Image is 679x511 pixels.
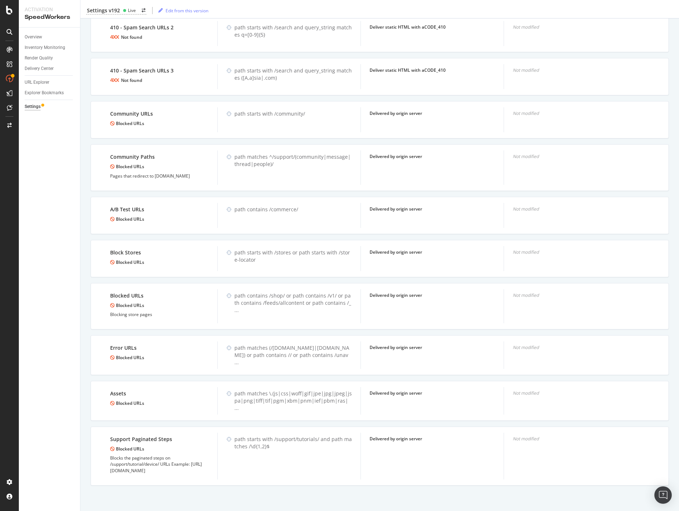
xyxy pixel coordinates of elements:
div: path starts with /search and query_string matches ([A,a]sia|.com) [234,67,352,82]
a: Explorer Bookmarks [25,89,75,97]
div: path contains /shop/ or path contains /v1/ or path contains /feeds/allcontent or path contains /_ [234,292,352,314]
div: Community Paths [110,153,209,161]
div: path matches (/[DOMAIN_NAME]|[DOMAIN_NAME]) or path contains // or path contains /unav [234,344,352,366]
div: 410 - Spam Search URLs 3 [110,67,209,74]
div: Pages that redirect to [DOMAIN_NAME] [110,173,209,179]
div: Delivery Center [25,65,54,72]
div: Delivered by origin server [370,110,495,116]
div: Community URLs [110,110,209,117]
span: ... [234,359,239,366]
div: Not modified [513,249,638,255]
div: Not modified [513,24,638,30]
div: Live [128,7,136,13]
div: Explorer Bookmarks [25,89,64,97]
div: Blocked URLs [110,446,209,452]
div: Blocked URLs [110,259,209,265]
a: Delivery Center [25,65,75,72]
div: arrow-right-arrow-left [142,8,146,13]
div: Delivered by origin server [370,390,495,396]
div: SpeedWorkers [25,13,74,21]
div: path starts with /search and query_string matches q=[0-9]{5} [234,24,352,38]
div: Edit from this version [166,7,208,13]
div: path matches ^/support/(community|message|thread|people)/ [234,153,352,168]
div: Blocked URLs [110,292,209,299]
div: Delivered by origin server [370,249,495,255]
div: Support Paginated Steps [110,436,209,443]
div: Not modified [513,436,638,442]
div: Not found [110,34,209,40]
span: ... [234,404,239,411]
div: Blocked URLs [110,400,209,406]
a: Overview [25,33,75,41]
div: Delivered by origin server [370,436,495,442]
a: Inventory Monitoring [25,44,75,51]
div: Not modified [513,390,638,396]
div: Not modified [513,344,638,350]
div: A/B Test URLs [110,206,209,213]
div: Block Stores [110,249,209,256]
div: Delivered by origin server [370,344,495,350]
div: path matches \.(js|css|woff|gif|jpe|jpg|jpeg|jspa|png|tiff|tif|pgm|xbm|pnm|ief|pbm|ras| [234,390,352,412]
div: Activation [25,6,74,13]
div: path starts with /support/tutorials/ and path matches /\d{1,2}$ [234,436,352,450]
div: Render Quality [25,54,53,62]
div: path starts with /stores or path starts with /store-locator [234,249,352,263]
div: Deliver static HTML with a CODE_410 [370,67,495,73]
div: Blocked URLs [110,216,209,222]
div: Blocks the paginated steps on /support/tutorial/device/ URLs Example: [URL][DOMAIN_NAME] [110,455,209,473]
div: Deliver static HTML with a CODE_410 [370,24,495,30]
div: Overview [25,33,42,41]
div: Error URLs [110,344,209,352]
div: Not found [110,77,209,83]
a: URL Explorer [25,79,75,86]
div: Open Intercom Messenger [654,486,672,504]
div: Settings [25,103,41,111]
div: Inventory Monitoring [25,44,65,51]
span: ... [234,307,239,313]
div: Delivered by origin server [370,206,495,212]
div: Not modified [513,153,638,159]
div: 410 - Spam Search URLs 2 [110,24,209,31]
div: path contains /commerce/ [234,206,352,213]
div: URL Explorer [25,79,49,86]
div: path starts with /community/ [234,110,352,117]
div: Blocking store pages [110,311,209,317]
a: Render Quality [25,54,75,62]
div: Not modified [513,67,638,73]
div: Blocked URLs [110,120,209,126]
div: Delivered by origin server [370,153,495,159]
div: Settings v192 [87,7,120,14]
div: Blocked URLs [110,354,209,361]
div: Not modified [513,206,638,212]
div: Not modified [513,110,638,116]
button: Edit from this version [155,5,208,16]
div: Blocked URLs [110,302,209,308]
div: Delivered by origin server [370,292,495,298]
div: Not modified [513,292,638,298]
div: Blocked URLs [110,163,209,170]
div: Assets [110,390,209,397]
a: Settings [25,103,75,111]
